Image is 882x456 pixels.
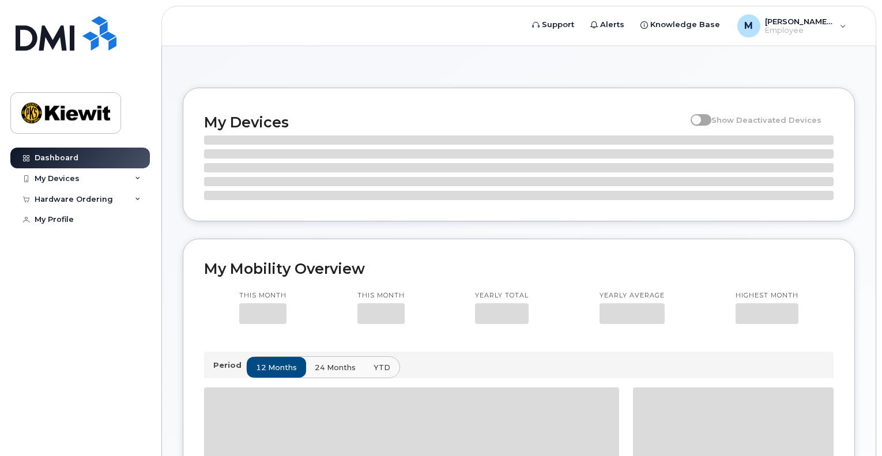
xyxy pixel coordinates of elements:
p: Period [213,360,246,371]
p: Yearly average [600,291,665,300]
span: Show Deactivated Devices [711,115,821,125]
p: Highest month [736,291,798,300]
input: Show Deactivated Devices [691,109,700,118]
p: Yearly total [475,291,529,300]
h2: My Devices [204,114,685,131]
span: 24 months [315,362,356,373]
span: YTD [374,362,390,373]
p: This month [357,291,405,300]
p: This month [239,291,287,300]
h2: My Mobility Overview [204,260,834,277]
